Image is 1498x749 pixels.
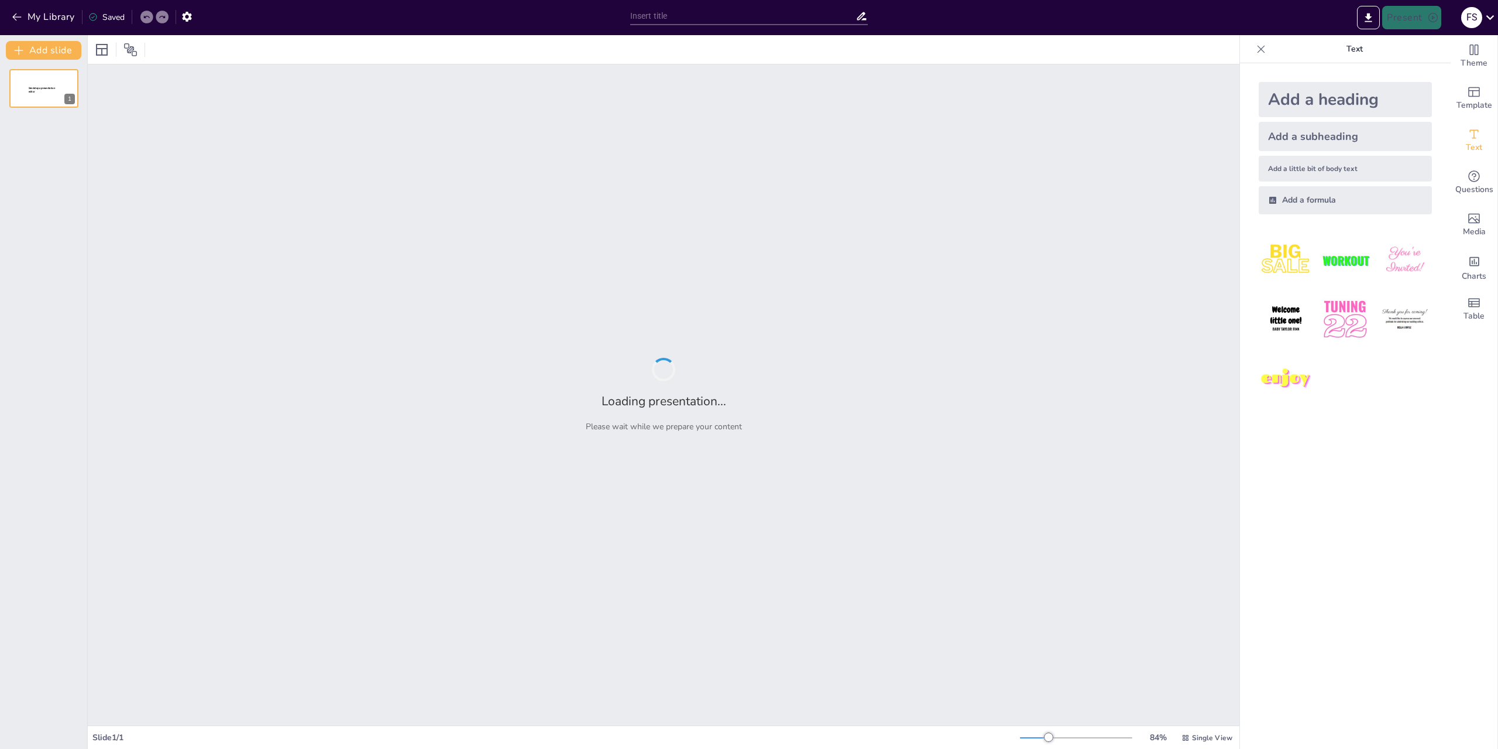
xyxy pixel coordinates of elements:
[1451,119,1497,162] div: Add text boxes
[1259,122,1432,151] div: Add a subheading
[1451,204,1497,246] div: Add images, graphics, shapes or video
[1462,270,1486,283] span: Charts
[1456,99,1492,112] span: Template
[9,69,78,108] div: Sendsteps presentation editor1
[1461,7,1482,28] div: F S
[1451,35,1497,77] div: Change the overall theme
[1259,82,1432,117] div: Add a heading
[1259,233,1313,288] img: 1.jpeg
[1463,225,1486,238] span: Media
[1357,6,1380,29] button: Export to PowerPoint
[64,94,75,104] div: 1
[1144,732,1172,743] div: 84 %
[1451,288,1497,330] div: Add a table
[1192,733,1232,743] span: Single View
[1259,156,1432,182] div: Add a little bit of body text
[1259,352,1313,406] img: 7.jpeg
[92,732,1020,743] div: Slide 1 / 1
[1318,292,1372,347] img: 5.jpeg
[29,87,55,93] span: Sendsteps presentation editor
[1461,57,1487,70] span: Theme
[1455,183,1493,196] span: Questions
[1318,233,1372,288] img: 2.jpeg
[1377,233,1432,288] img: 3.jpeg
[586,421,742,432] p: Please wait while we prepare your content
[88,12,125,23] div: Saved
[6,41,81,60] button: Add slide
[602,393,726,409] h2: Loading presentation...
[1259,186,1432,214] div: Add a formula
[1259,292,1313,347] img: 4.jpeg
[1463,310,1485,323] span: Table
[1382,6,1441,29] button: Present
[92,40,111,59] div: Layout
[630,8,856,25] input: Insert title
[1466,141,1482,154] span: Text
[1377,292,1432,347] img: 6.jpeg
[1451,246,1497,288] div: Add charts and graphs
[1451,162,1497,204] div: Get real-time input from your audience
[123,43,138,57] span: Position
[9,8,80,26] button: My Library
[1270,35,1439,63] p: Text
[1461,6,1482,29] button: F S
[1451,77,1497,119] div: Add ready made slides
